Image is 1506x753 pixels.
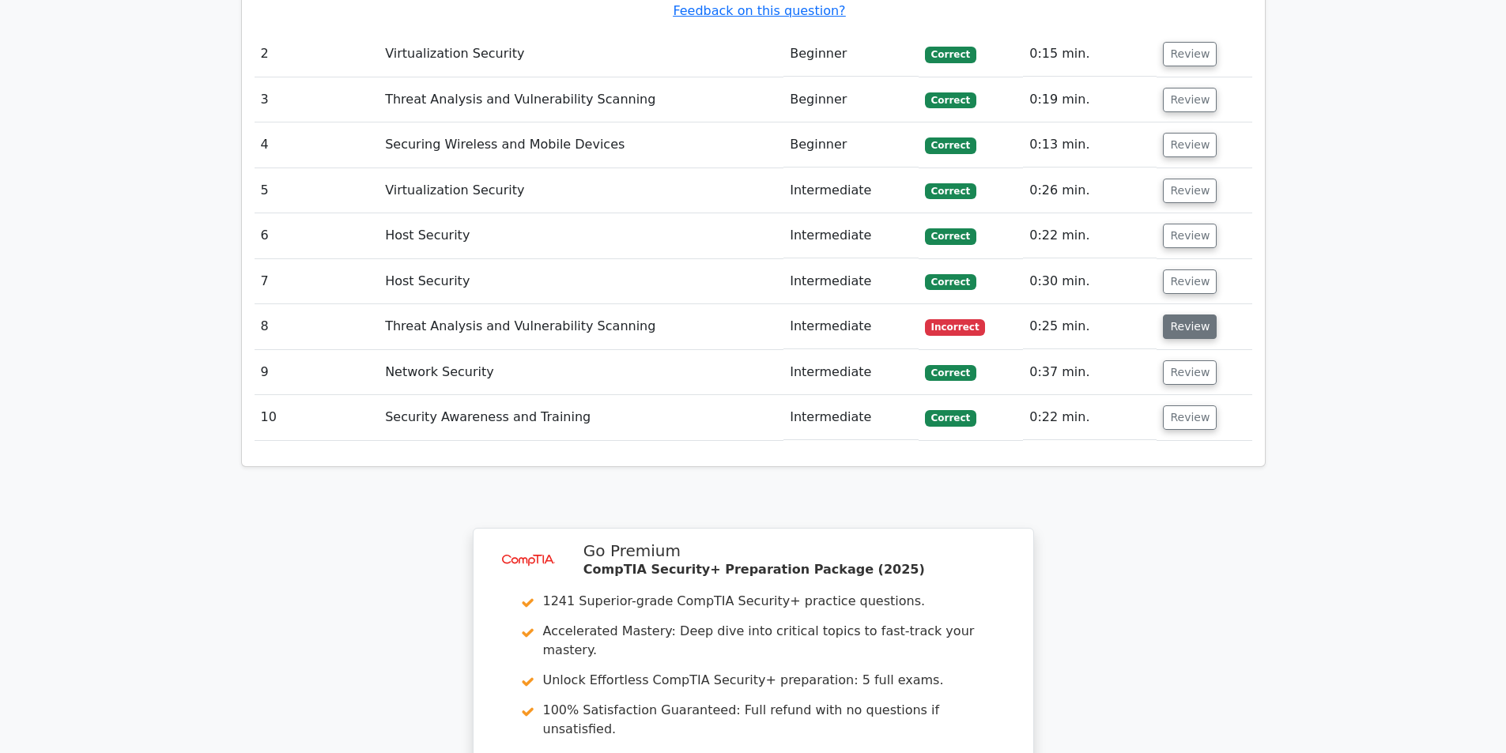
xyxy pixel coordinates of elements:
td: Host Security [379,213,783,258]
td: Beginner [783,77,918,122]
td: 7 [255,259,379,304]
td: Intermediate [783,304,918,349]
span: Correct [925,274,976,290]
span: Correct [925,137,976,153]
button: Review [1163,179,1217,203]
td: 0:22 min. [1023,213,1157,258]
td: 2 [255,32,379,77]
td: Security Awareness and Training [379,395,783,440]
td: Beginner [783,32,918,77]
td: Network Security [379,350,783,395]
span: Correct [925,47,976,62]
td: 3 [255,77,379,122]
td: Virtualization Security [379,168,783,213]
td: 0:30 min. [1023,259,1157,304]
span: Correct [925,92,976,108]
td: 0:19 min. [1023,77,1157,122]
td: 5 [255,168,379,213]
button: Review [1163,314,1217,339]
td: Intermediate [783,350,918,395]
td: 10 [255,395,379,440]
td: 0:25 min. [1023,304,1157,349]
td: 9 [255,350,379,395]
td: 0:26 min. [1023,168,1157,213]
td: Threat Analysis and Vulnerability Scanning [379,304,783,349]
span: Correct [925,410,976,426]
td: Host Security [379,259,783,304]
span: Incorrect [925,319,986,335]
button: Review [1163,269,1217,294]
span: Correct [925,183,976,199]
td: Securing Wireless and Mobile Devices [379,122,783,168]
span: Correct [925,228,976,244]
td: Virtualization Security [379,32,783,77]
td: Intermediate [783,213,918,258]
button: Review [1163,42,1217,66]
td: Beginner [783,122,918,168]
td: Threat Analysis and Vulnerability Scanning [379,77,783,122]
button: Review [1163,224,1217,248]
td: 0:37 min. [1023,350,1157,395]
button: Review [1163,405,1217,430]
button: Review [1163,88,1217,112]
td: Intermediate [783,168,918,213]
td: 6 [255,213,379,258]
td: 0:13 min. [1023,122,1157,168]
td: 0:15 min. [1023,32,1157,77]
td: Intermediate [783,395,918,440]
td: 4 [255,122,379,168]
a: Feedback on this question? [673,3,845,18]
td: Intermediate [783,259,918,304]
span: Correct [925,365,976,381]
button: Review [1163,360,1217,385]
button: Review [1163,133,1217,157]
td: 0:22 min. [1023,395,1157,440]
td: 8 [255,304,379,349]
